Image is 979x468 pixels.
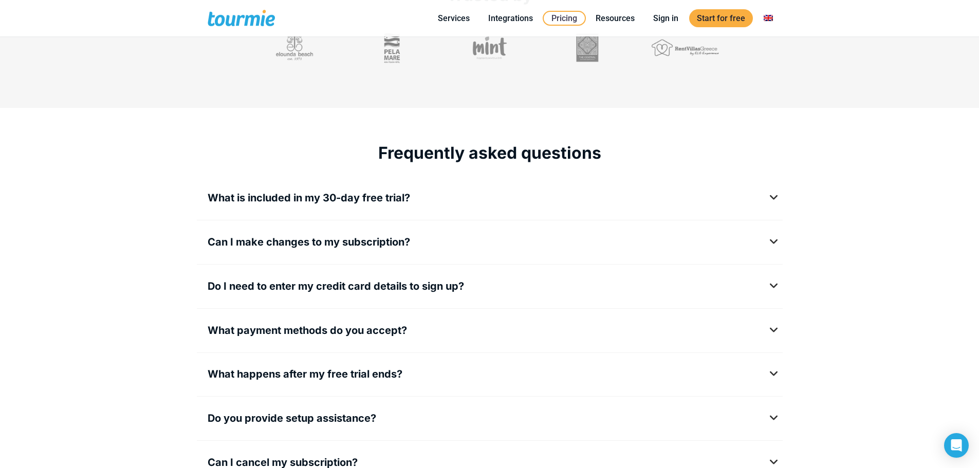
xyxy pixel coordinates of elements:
a: Start for free [689,9,753,27]
a: Resources [588,12,642,25]
div: Open Intercom Messenger [944,433,969,458]
span: Do I need to enter my credit card details to sign up? [208,280,464,292]
a: Sign in [645,12,686,25]
a: Integrations [481,12,541,25]
h3: Frequently asked questions [208,143,772,163]
span: What payment methods do you accept? [208,324,407,336]
span: What happens after my free trial ends? [208,368,402,380]
a: Services [430,12,477,25]
span: What is included in my 30-day free trial? [208,192,410,204]
a: Pricing [543,11,586,26]
a: Switch to [756,12,781,25]
span: Do you provide setup assistance? [208,412,376,424]
span: Can I make changes to my subscription? [208,236,410,248]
